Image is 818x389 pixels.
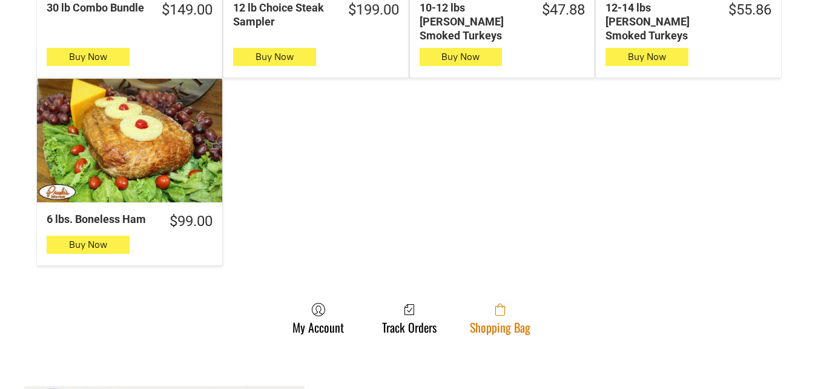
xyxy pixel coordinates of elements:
[170,212,213,231] div: $99.00
[605,1,711,43] div: 12-14 lbs [PERSON_NAME] Smoked Turkeys
[348,1,399,19] div: $199.00
[162,1,213,19] div: $149.00
[233,48,316,66] button: Buy Now
[47,236,130,254] button: Buy Now
[605,48,688,66] button: Buy Now
[223,1,409,29] a: $199.0012 lb Choice Steak Sampler
[69,239,107,250] span: Buy Now
[728,1,771,19] div: $55.86
[464,302,536,334] a: Shopping Bag
[286,302,350,334] a: My Account
[420,48,503,66] button: Buy Now
[410,1,595,43] a: $47.8810-12 lbs [PERSON_NAME] Smoked Turkeys
[441,51,480,62] span: Buy Now
[69,51,107,62] span: Buy Now
[37,212,222,231] a: $99.006 lbs. Boneless Ham
[47,48,130,66] button: Buy Now
[37,1,222,19] a: $149.0030 lb Combo Bundle
[628,51,666,62] span: Buy Now
[47,1,145,15] div: 30 lb Combo Bundle
[376,302,443,334] a: Track Orders
[37,79,222,202] a: 6 lbs. Boneless Ham
[233,1,331,29] div: 12 lb Choice Steak Sampler
[596,1,781,43] a: $55.8612-14 lbs [PERSON_NAME] Smoked Turkeys
[47,212,153,226] div: 6 lbs. Boneless Ham
[542,1,585,19] div: $47.88
[256,51,294,62] span: Buy Now
[420,1,526,43] div: 10-12 lbs [PERSON_NAME] Smoked Turkeys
